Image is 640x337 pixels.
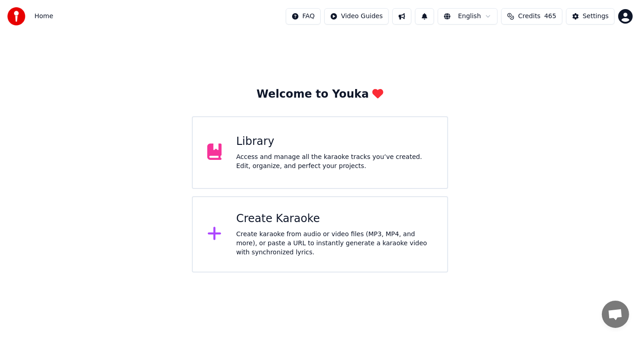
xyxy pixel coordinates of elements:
[236,212,433,226] div: Create Karaoke
[602,301,629,328] div: Open chat
[286,8,321,25] button: FAQ
[583,12,609,21] div: Settings
[324,8,389,25] button: Video Guides
[7,7,25,25] img: youka
[501,8,562,25] button: Credits465
[257,87,384,102] div: Welcome to Youka
[518,12,540,21] span: Credits
[34,12,53,21] nav: breadcrumb
[236,230,433,257] div: Create karaoke from audio or video files (MP3, MP4, and more), or paste a URL to instantly genera...
[34,12,53,21] span: Home
[236,134,433,149] div: Library
[566,8,615,25] button: Settings
[544,12,557,21] span: 465
[236,153,433,171] div: Access and manage all the karaoke tracks you’ve created. Edit, organize, and perfect your projects.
